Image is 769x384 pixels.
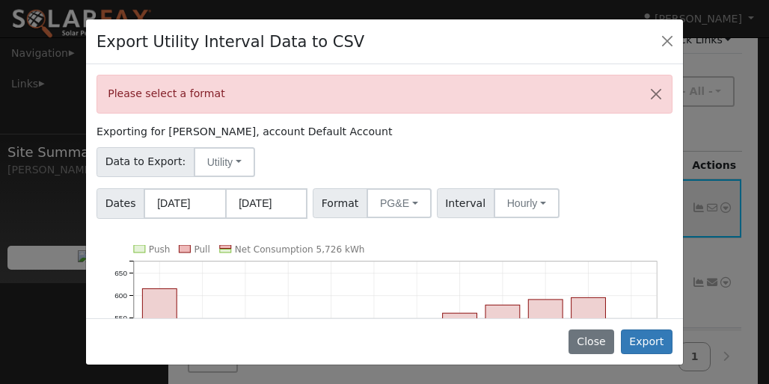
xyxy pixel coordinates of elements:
button: Close [569,329,614,355]
button: Hourly [494,188,560,218]
button: Utility [194,147,255,177]
button: Export [621,329,673,355]
text: Net Consumption 5,726 kWh [235,244,365,255]
button: PG&E [367,188,432,218]
text: 600 [114,291,127,300]
span: Format [313,188,367,218]
h4: Export Utility Interval Data to CSV [96,30,364,54]
label: Exporting for [PERSON_NAME], account Default Account [96,124,392,140]
button: Close [657,31,678,52]
span: Data to Export: [96,147,194,177]
text: Push [149,244,171,255]
span: Interval [437,188,494,218]
text: 650 [114,269,127,277]
div: Please select a format [96,75,673,113]
button: Close [640,75,672,112]
span: Dates [96,188,144,219]
text: Pull [194,244,210,255]
text: 550 [114,314,127,322]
